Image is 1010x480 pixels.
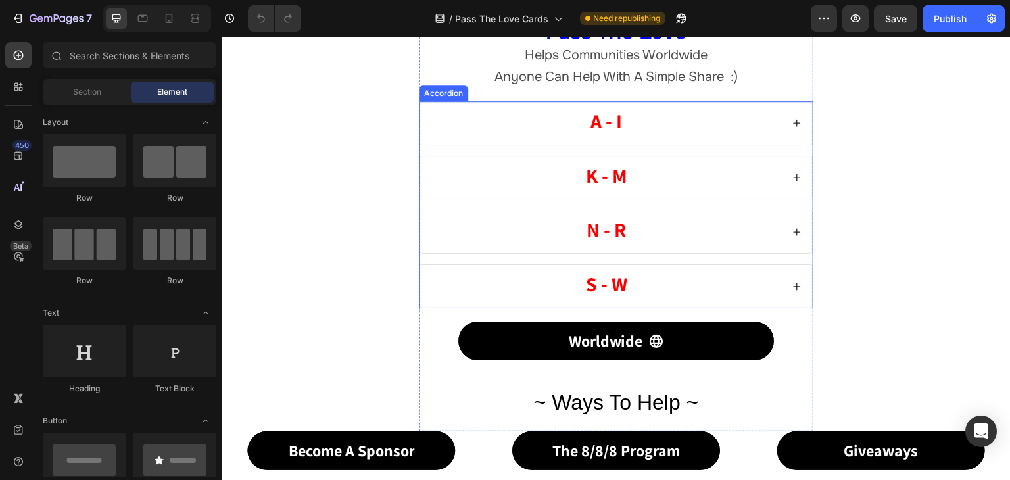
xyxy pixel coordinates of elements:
a: ~ Ways To Help ~ [312,354,477,377]
strong: S - W [364,234,406,260]
p: 7 [86,11,92,26]
iframe: Design area [222,37,1010,480]
span: Save [885,13,907,24]
span: Pass The Love Cards [455,12,548,26]
strong: A - I [369,71,400,97]
span: Text [43,307,59,319]
p: Worldwide [347,290,421,318]
div: Text Block [133,383,216,395]
button: Publish [923,5,978,32]
a: Become A Sponsor [26,395,233,433]
a: Giveaways [556,395,763,433]
span: / [449,12,452,26]
span: Section [73,86,101,98]
span: Layout [43,116,68,128]
div: Beta [10,241,32,251]
div: 450 [12,140,32,151]
div: Accordion [200,51,244,62]
div: Undo/Redo [248,5,301,32]
div: Publish [934,12,967,26]
button: 7 [5,5,98,32]
div: Row [43,275,126,287]
a: Worldwide [237,285,552,324]
div: Row [43,192,126,204]
span: Need republishing [593,12,660,24]
p: Become A Sponsor [66,400,193,428]
span: Element [157,86,187,98]
span: Toggle open [195,302,216,324]
a: The 8/8/8 Program [291,395,498,433]
strong: N - R [365,180,404,206]
div: Row [133,275,216,287]
p: Giveaways [622,400,696,428]
span: Button [43,415,67,427]
span: Toggle open [195,112,216,133]
div: Open Intercom Messenger [965,416,997,447]
div: Heading [43,383,126,395]
span: Toggle open [195,410,216,431]
button: Save [874,5,917,32]
p: The 8/8/8 Program [331,400,458,428]
input: Search Sections & Elements [43,42,216,68]
strong: K - M [364,126,406,152]
div: Row [133,192,216,204]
